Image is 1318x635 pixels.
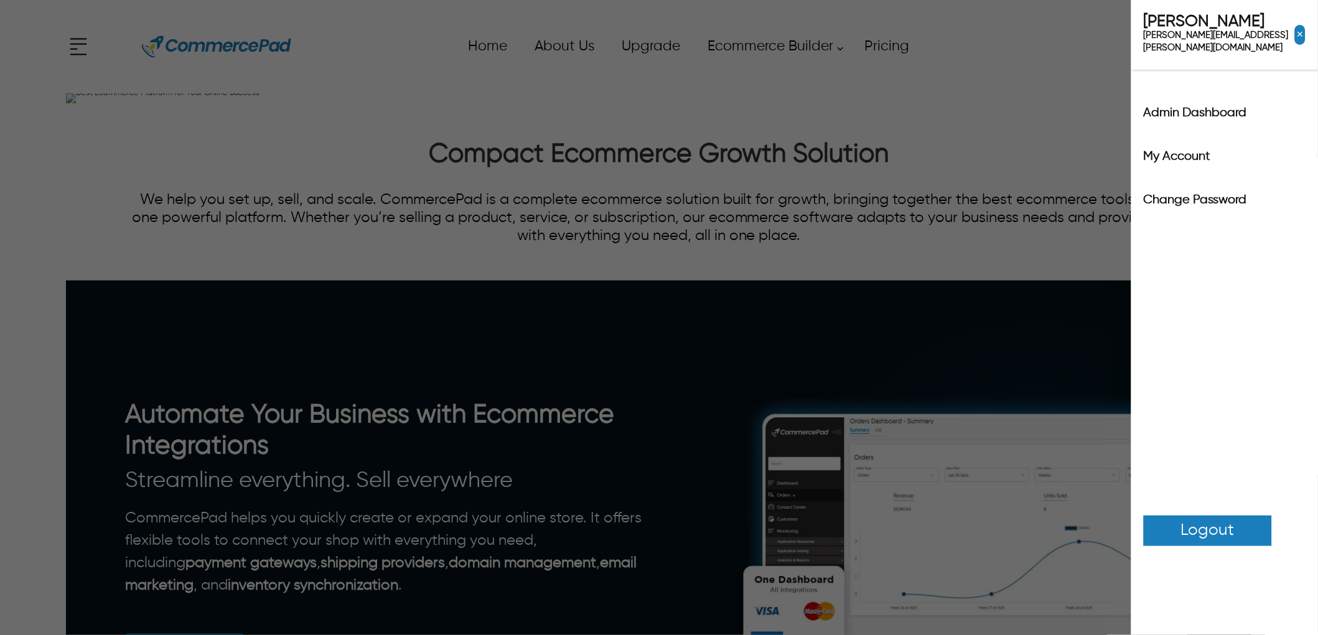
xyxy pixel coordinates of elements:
[1181,519,1235,543] span: Logout
[1144,16,1295,28] span: [PERSON_NAME]
[1144,516,1272,546] a: Logout
[1144,151,1306,163] label: My Account
[1131,151,1306,163] a: My Account
[1131,107,1306,119] a: Admin Dashboard
[1144,194,1306,206] label: Change Password
[1131,194,1306,206] a: Change Password
[1144,29,1295,54] span: [PERSON_NAME][EMAIL_ADDRESS][PERSON_NAME][DOMAIN_NAME]
[1295,25,1306,45] span: Close Right Menu Button
[1144,107,1306,119] label: Admin Dashboard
